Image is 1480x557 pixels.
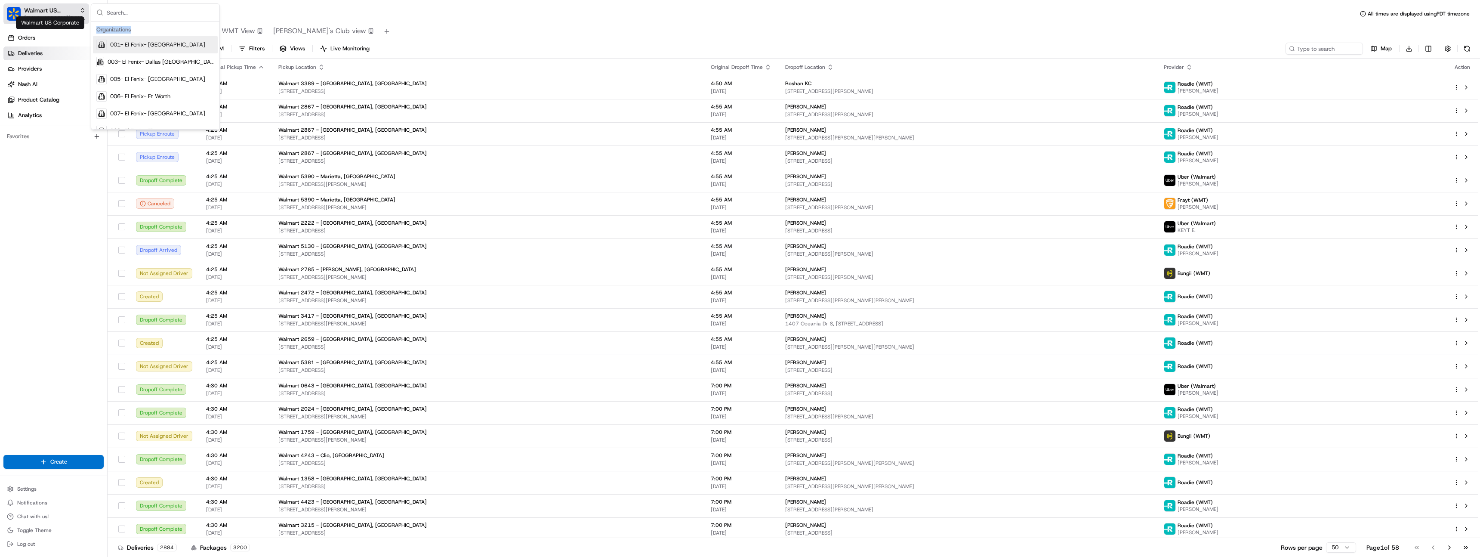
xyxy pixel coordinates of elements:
[1178,180,1218,187] span: [PERSON_NAME]
[785,390,1150,397] span: [STREET_ADDRESS]
[18,50,43,57] span: Deliveries
[16,16,84,29] div: Walmart US Corporate
[18,80,37,88] span: Nash AI
[1164,128,1175,139] img: roadie-logo-v2.jpg
[711,429,771,436] span: 7:00 PM
[290,45,305,53] span: Views
[711,359,771,366] span: 4:55 AM
[711,336,771,343] span: 4:55 AM
[1281,543,1323,552] p: Rows per page
[206,529,265,536] span: [DATE]
[785,475,826,482] span: [PERSON_NAME]
[785,289,826,296] span: [PERSON_NAME]
[278,336,427,343] span: Walmart 2659 - [GEOGRAPHIC_DATA], [GEOGRAPHIC_DATA]
[1178,227,1216,234] span: KEYT E.
[278,452,384,459] span: Walmart 4243 - Clio, [GEOGRAPHIC_DATA]
[785,196,826,203] span: [PERSON_NAME]
[711,405,771,412] span: 7:00 PM
[206,390,265,397] span: [DATE]
[1178,293,1213,300] span: Roadie (WMT)
[3,93,107,107] a: Product Catalog
[711,289,771,296] span: 4:55 AM
[785,103,826,110] span: [PERSON_NAME]
[711,522,771,529] span: 7:00 PM
[1164,477,1175,488] img: roadie-logo-v2.jpg
[278,173,395,180] span: Walmart 5390 - Marietta, [GEOGRAPHIC_DATA]
[278,196,395,203] span: Walmart 5390 - Marietta, [GEOGRAPHIC_DATA]
[206,297,265,304] span: [DATE]
[711,204,771,211] span: [DATE]
[3,46,107,60] a: Deliveries
[278,251,697,257] span: [STREET_ADDRESS]
[278,483,697,490] span: [STREET_ADDRESS]
[1164,384,1175,395] img: uber-new-logo.jpeg
[17,513,49,520] span: Chat with us!
[1178,157,1218,164] span: [PERSON_NAME]
[1178,459,1218,466] span: [PERSON_NAME]
[711,134,771,141] span: [DATE]
[206,289,265,296] span: 4:25 AM
[278,289,427,296] span: Walmart 2472 - [GEOGRAPHIC_DATA], [GEOGRAPHIC_DATA]
[711,313,771,319] span: 4:55 AM
[1178,433,1210,439] span: Bungii (WMT)
[278,367,697,374] span: [STREET_ADDRESS]
[1178,522,1213,529] span: Roadie (WMT)
[24,15,86,22] span: [EMAIL_ADDRESS][DOMAIN_NAME]
[206,134,265,141] span: [DATE]
[29,82,141,91] div: Start new chat
[18,34,35,42] span: Orders
[206,336,265,343] span: 4:25 AM
[206,382,265,389] span: 4:30 AM
[1178,313,1213,320] span: Roadie (WMT)
[278,64,316,71] span: Pickup Location
[785,111,1150,118] span: [STREET_ADDRESS][PERSON_NAME]
[1178,204,1218,210] span: [PERSON_NAME]
[785,227,1150,234] span: [STREET_ADDRESS]
[278,266,416,273] span: Walmart 2785 - [PERSON_NAME], [GEOGRAPHIC_DATA]
[9,126,15,133] div: 📗
[1178,499,1213,506] span: Roadie (WMT)
[1178,104,1213,111] span: Roadie (WMT)
[785,460,1150,467] span: [STREET_ADDRESS][PERSON_NAME][PERSON_NAME]
[1178,270,1210,277] span: Bungii (WMT)
[17,527,52,534] span: Toggle Theme
[1178,87,1218,94] span: [PERSON_NAME]
[711,506,771,513] span: [DATE]
[3,483,104,495] button: Settings
[785,127,826,133] span: [PERSON_NAME]
[206,111,265,118] span: [DATE]
[206,103,265,110] span: 4:25 AM
[136,198,174,209] div: Canceled
[108,58,214,66] span: 003- El Fenix- Dallas [GEOGRAPHIC_DATA][PERSON_NAME]
[278,506,697,513] span: [STREET_ADDRESS][PERSON_NAME]
[1164,430,1175,442] img: profile_bungii_partner.png
[711,483,771,490] span: [DATE]
[206,80,265,87] span: 4:20 AM
[9,9,26,26] img: Nash
[278,313,427,319] span: Walmart 3417 - [GEOGRAPHIC_DATA], [GEOGRAPHIC_DATA]
[3,130,104,143] div: Favorites
[711,181,771,188] span: [DATE]
[785,181,1150,188] span: [STREET_ADDRESS]
[278,343,697,350] span: [STREET_ADDRESS]
[50,458,67,466] span: Create
[206,251,265,257] span: [DATE]
[711,529,771,536] span: [DATE]
[1164,291,1175,302] img: roadie-logo-v2.jpg
[206,436,265,443] span: [DATE]
[3,511,104,523] button: Chat with us!
[711,390,771,397] span: [DATE]
[711,382,771,389] span: 7:00 PM
[1178,390,1218,396] span: [PERSON_NAME]
[206,204,265,211] span: [DATE]
[110,127,162,135] span: 008- El Fenix- Plano
[278,436,697,443] span: [STREET_ADDRESS][PERSON_NAME]
[1178,383,1216,390] span: Uber (Walmart)
[1164,268,1175,279] img: profile_bungii_partner.png
[785,243,826,250] span: [PERSON_NAME]
[1178,529,1218,536] span: [PERSON_NAME]
[206,88,265,95] span: [DATE]
[61,145,104,152] a: Powered byPylon
[206,64,256,71] span: Original Pickup Time
[1453,64,1471,71] div: Action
